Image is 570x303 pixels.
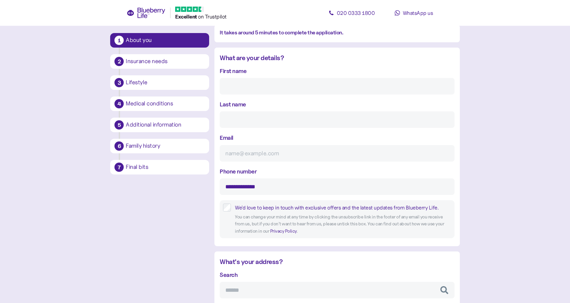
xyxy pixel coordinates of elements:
[384,6,443,19] a: WhatsApp us
[220,167,257,176] label: Phone number
[110,160,209,174] button: 7Final bits
[220,270,237,279] label: Search
[220,29,454,37] div: It takes around 5 minutes to complete the application.
[220,66,246,75] label: First name
[220,145,454,162] input: name@example.com
[235,213,451,235] div: You can change your mind at any time by clicking the unsubscribe link in the footer of any email ...
[126,164,205,170] div: Final bits
[270,228,297,234] a: Privacy Policy
[126,101,205,107] div: Medical conditions
[220,257,454,267] div: What's your address?
[110,96,209,111] button: 4Medical conditions
[235,204,451,212] div: We'd love to keep in touch with exclusive offers and the latest updates from Blueberry Life.
[175,13,198,20] span: Excellent ️
[114,36,124,45] div: 1
[110,75,209,90] button: 3Lifestyle
[114,78,124,87] div: 3
[114,163,124,172] div: 7
[114,120,124,130] div: 5
[114,57,124,66] div: 2
[110,54,209,69] button: 2Insurance needs
[220,53,454,63] div: What are your details?
[126,80,205,86] div: Lifestyle
[114,99,124,108] div: 4
[110,139,209,153] button: 6Family history
[126,58,205,64] div: Insurance needs
[403,10,433,16] span: WhatsApp us
[198,13,227,20] span: on Trustpilot
[220,100,246,109] label: Last name
[126,143,205,149] div: Family history
[126,122,205,128] div: Additional information
[322,6,381,19] a: 020 0333 1800
[110,33,209,48] button: 1About you
[110,118,209,132] button: 5Additional information
[114,141,124,151] div: 6
[220,133,234,142] label: Email
[337,10,375,16] span: 020 0333 1800
[126,37,205,43] div: About you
